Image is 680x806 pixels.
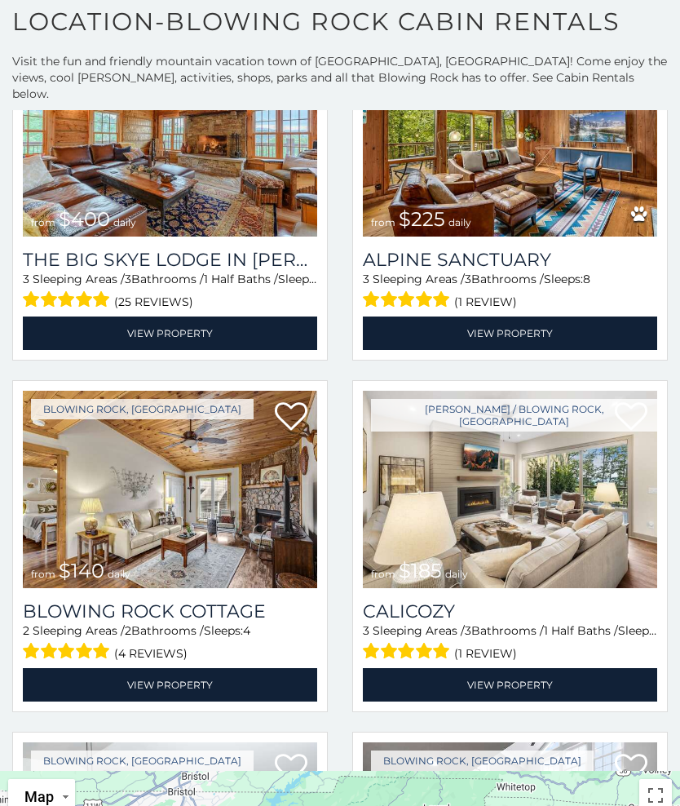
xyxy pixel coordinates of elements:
a: View Property [363,668,657,702]
span: 4 [243,623,250,638]
span: daily [108,568,130,580]
span: 1 Half Baths / [544,623,618,638]
span: from [31,568,55,580]
a: Alpine Sanctuary from $225 daily [363,39,657,237]
span: daily [445,568,468,580]
span: from [31,216,55,228]
a: Add to favorites [615,752,647,786]
a: [PERSON_NAME] / Blowing Rock, [GEOGRAPHIC_DATA] [371,399,657,432]
img: The Big Skye Lodge in Valle Crucis [23,39,317,237]
span: 8 [583,272,590,286]
div: Sleeping Areas / Bathrooms / Sleeps: [363,271,657,312]
a: Add to favorites [275,752,307,786]
span: from [371,568,395,580]
span: Map [24,788,54,805]
span: 1 Half Baths / [204,272,278,286]
span: 2 [23,623,29,638]
a: Alpine Sanctuary [363,249,657,271]
span: $400 [59,207,110,231]
span: 2 [125,623,131,638]
a: Blowing Rock, [GEOGRAPHIC_DATA] [31,751,254,771]
h3: The Big Skye Lodge in Valle Crucis [23,249,317,271]
a: View Property [23,668,317,702]
span: (1 review) [454,643,517,664]
span: daily [113,216,136,228]
div: Sleeping Areas / Bathrooms / Sleeps: [23,622,317,664]
span: $225 [399,207,445,231]
img: Calicozy [363,391,657,588]
div: Sleeping Areas / Bathrooms / Sleeps: [363,622,657,664]
span: 3 [465,272,471,286]
a: Blowing Rock, [GEOGRAPHIC_DATA] [371,751,594,771]
span: 3 [363,272,369,286]
span: (25 reviews) [114,291,193,312]
a: Blowing Rock, [GEOGRAPHIC_DATA] [31,399,254,419]
img: Alpine Sanctuary [363,39,657,237]
a: Blowing Rock Cottage [23,600,317,622]
span: (1 review) [454,291,517,312]
span: 3 [465,623,471,638]
span: 3 [23,272,29,286]
a: The Big Skye Lodge in [PERSON_NAME][GEOGRAPHIC_DATA] [23,249,317,271]
span: (4 reviews) [114,643,188,664]
span: daily [448,216,471,228]
span: 3 [363,623,369,638]
span: 3 [125,272,131,286]
div: Sleeping Areas / Bathrooms / Sleeps: [23,271,317,312]
a: The Big Skye Lodge in Valle Crucis from $400 daily [23,39,317,237]
a: Calicozy [363,600,657,622]
a: View Property [23,317,317,350]
a: Calicozy from $185 daily [363,391,657,588]
span: from [371,216,395,228]
a: Add to favorites [275,401,307,435]
span: $185 [399,559,442,582]
a: View Property [363,317,657,350]
a: Blowing Rock Cottage from $140 daily [23,391,317,588]
span: $140 [59,559,104,582]
img: Blowing Rock Cottage [23,391,317,588]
